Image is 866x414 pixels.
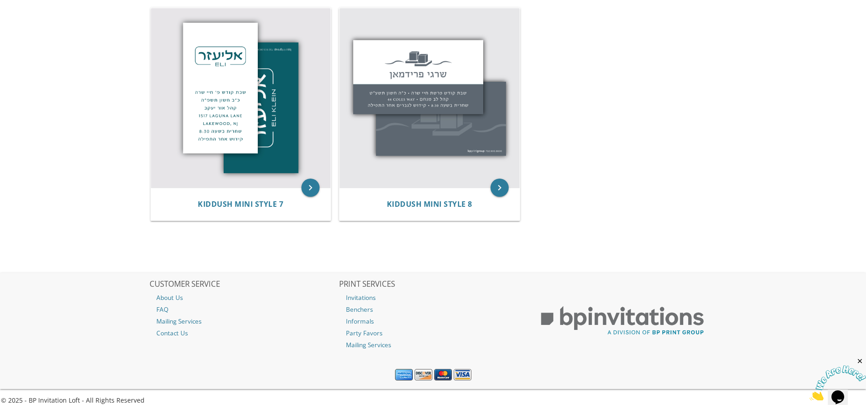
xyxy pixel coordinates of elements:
a: Mailing Services [150,315,338,327]
iframe: chat widget [810,357,866,400]
a: Kiddush Mini Style 7 [198,200,283,209]
a: FAQ [150,304,338,315]
img: Discover [415,369,432,381]
a: Kiddush Mini Style 8 [387,200,472,209]
a: Benchers [339,304,527,315]
a: Invitations [339,292,527,304]
img: Visa [454,369,471,381]
span: Kiddush Mini Style 8 [387,199,472,209]
a: keyboard_arrow_right [491,179,509,197]
img: MasterCard [434,369,452,381]
h2: CUSTOMER SERVICE [150,280,338,289]
a: Mailing Services [339,339,527,351]
a: About Us [150,292,338,304]
a: Informals [339,315,527,327]
img: American Express [395,369,413,381]
img: Kiddush Mini Style 7 [151,8,331,188]
img: Kiddush Mini Style 8 [340,8,520,188]
a: Party Favors [339,327,527,339]
a: Contact Us [150,327,338,339]
img: BP Print Group [528,298,716,344]
span: Kiddush Mini Style 7 [198,199,283,209]
h2: PRINT SERVICES [339,280,527,289]
a: keyboard_arrow_right [301,179,320,197]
